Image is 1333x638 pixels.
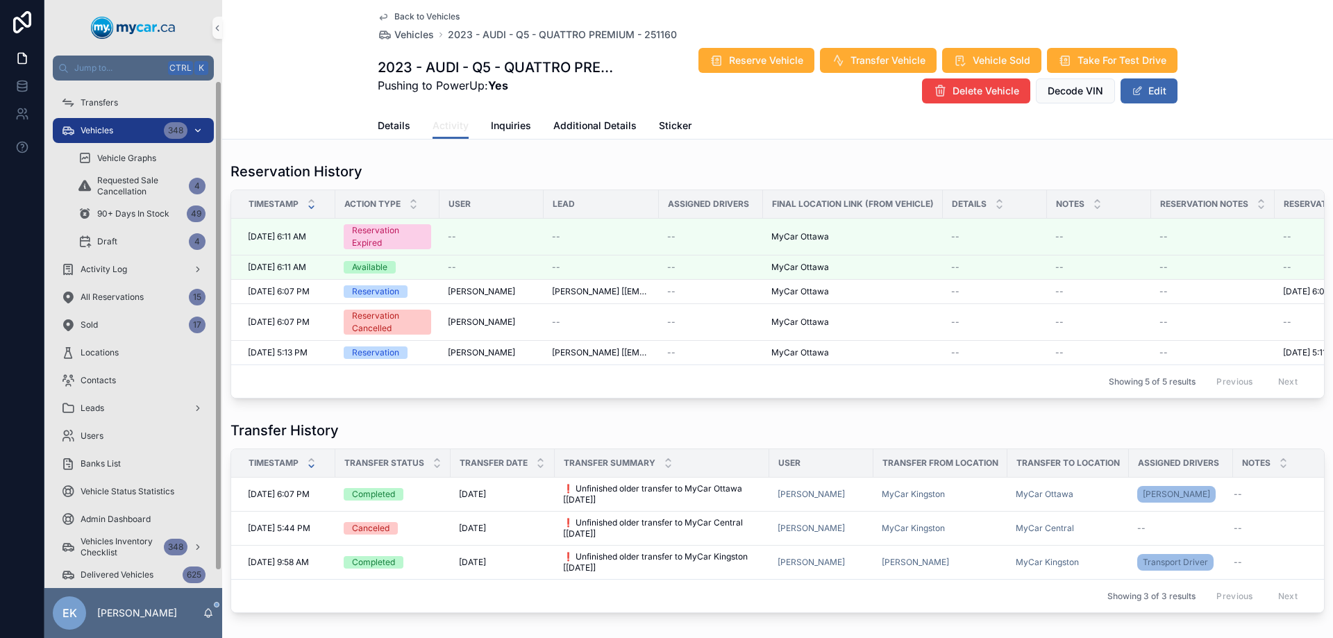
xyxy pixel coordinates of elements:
a: -- [951,317,1039,328]
button: Edit [1121,78,1177,103]
button: Reserve Vehicle [698,48,814,73]
span: Lead [553,199,575,210]
a: ❗ Unfinished older transfer to MyCar Central [[DATE]] [563,517,761,539]
a: Reservation Cancelled [344,310,431,335]
span: -- [552,262,560,273]
span: -- [448,262,456,273]
span: Back to Vehicles [394,11,460,22]
a: Vehicles348 [53,118,214,143]
a: MyCar Ottawa [771,231,934,242]
a: Additional Details [553,113,637,141]
a: -- [1159,347,1266,358]
a: MyCar Ottawa [1016,489,1073,500]
a: Vehicles Inventory Checklist348 [53,535,214,560]
span: Timestamp [249,199,299,210]
span: Action Type [344,199,401,210]
a: MyCar Central [1016,523,1074,534]
span: -- [667,347,676,358]
span: Additional Details [553,119,637,133]
h1: 2023 - AUDI - Q5 - QUATTRO PREMIUM - 251160 [378,58,616,77]
div: Completed [352,556,395,569]
img: App logo [91,17,176,39]
a: Vehicle Status Statistics [53,479,214,504]
a: MyCar Kingston [882,523,945,534]
span: [PERSON_NAME] [448,286,515,297]
span: [DATE] 5:13 PM [248,347,308,358]
span: MyCar Ottawa [771,231,829,242]
span: Activity [433,119,469,133]
a: -- [951,286,1039,297]
span: Sticker [659,119,691,133]
span: Vehicle Status Statistics [81,486,174,497]
span: [DATE] 6:11 AM [248,262,306,273]
span: Reservation Notes [1160,199,1248,210]
div: 15 [189,289,206,305]
span: -- [552,317,560,328]
h1: Transfer History [230,421,339,440]
div: Reservation Cancelled [352,310,423,335]
a: [PERSON_NAME] [882,557,949,568]
a: Details [378,113,410,141]
span: Pushing to PowerUp: [378,77,616,94]
a: -- [951,262,1039,273]
a: [PERSON_NAME] [778,523,845,534]
span: -- [667,286,676,297]
span: Admin Dashboard [81,514,151,525]
span: -- [1055,286,1064,297]
a: [DATE] [459,523,546,534]
a: -- [1234,557,1321,568]
span: -- [1159,231,1168,242]
span: Take For Test Drive [1078,53,1166,67]
a: 2023 - AUDI - Q5 - QUATTRO PREMIUM - 251160 [448,28,677,42]
a: -- [667,317,755,328]
a: [DATE] 9:58 AM [248,557,327,568]
a: -- [667,262,755,273]
a: [DATE] 6:11 AM [248,231,327,242]
span: -- [552,231,560,242]
a: Transport Driver [1137,551,1225,573]
a: MyCar Ottawa [771,286,934,297]
span: [PERSON_NAME] [[EMAIL_ADDRESS][DOMAIN_NAME]] [552,286,651,297]
a: -- [1055,231,1143,242]
span: User [448,199,471,210]
span: Transfer To Location [1016,457,1120,469]
span: [PERSON_NAME] [778,557,845,568]
span: -- [667,262,676,273]
span: Showing 3 of 3 results [1107,591,1196,602]
a: -- [1055,317,1143,328]
span: Assigned Drivers [668,199,749,210]
a: Users [53,423,214,448]
a: -- [1055,262,1143,273]
span: -- [1234,489,1242,500]
a: -- [552,262,651,273]
span: Locations [81,347,119,358]
a: [PERSON_NAME] [778,489,845,500]
a: Reservation [344,346,431,359]
a: Sticker [659,113,691,141]
span: -- [1055,317,1064,328]
a: [PERSON_NAME] [778,523,865,534]
span: -- [667,231,676,242]
span: -- [1159,347,1168,358]
span: MyCar Ottawa [771,262,829,273]
a: -- [667,286,755,297]
a: -- [1055,347,1143,358]
a: -- [1234,489,1321,500]
span: [DATE] 6:07 PM [248,286,310,297]
span: Notes [1242,457,1271,469]
span: Draft [97,236,117,247]
a: Activity [433,113,469,140]
a: [DATE] 5:44 PM [248,523,327,534]
div: 348 [164,539,187,555]
a: [PERSON_NAME] [778,489,865,500]
span: MyCar Ottawa [771,347,829,358]
p: [PERSON_NAME] [97,606,177,620]
span: [DATE] [459,523,486,534]
span: [PERSON_NAME] [1143,489,1210,500]
span: EK [62,605,77,621]
div: 49 [187,205,206,222]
